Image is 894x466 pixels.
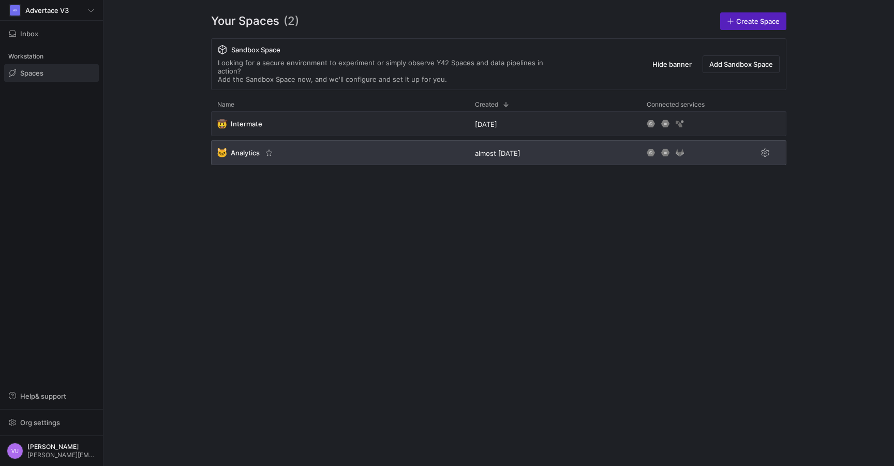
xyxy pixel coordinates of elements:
div: AV [10,5,20,16]
span: Your Spaces [211,12,279,30]
span: Advertace V3 [25,6,69,14]
span: Add Sandbox Space [709,60,773,68]
span: 🐱 [217,148,227,157]
a: Org settings [4,419,99,428]
div: Press SPACE to select this row. [211,111,786,140]
div: Looking for a secure environment to experiment or simply observe Y42 Spaces and data pipelines in... [218,59,564,83]
button: Help& support [4,387,99,405]
span: Name [217,101,234,108]
span: 🤠 [217,119,227,128]
button: VU[PERSON_NAME][PERSON_NAME][EMAIL_ADDRESS][DOMAIN_NAME] [4,440,99,462]
span: Analytics [231,149,260,157]
span: Sandbox Space [231,46,280,54]
span: (2) [284,12,299,30]
div: VU [7,443,23,459]
span: [PERSON_NAME][EMAIL_ADDRESS][DOMAIN_NAME] [27,452,96,459]
span: [DATE] [475,120,497,128]
span: Spaces [20,69,43,77]
span: Org settings [20,418,60,427]
button: Hide banner [646,55,698,73]
span: [PERSON_NAME] [27,443,96,450]
span: Help & support [20,392,66,400]
div: Workstation [4,49,99,64]
span: Create Space [736,17,780,25]
span: Connected services [647,101,705,108]
button: Org settings [4,414,99,431]
div: Press SPACE to select this row. [211,140,786,169]
span: Created [475,101,498,108]
span: Inbox [20,30,38,38]
span: Hide banner [652,60,692,68]
button: Add Sandbox Space [703,55,780,73]
a: Create Space [720,12,786,30]
a: Spaces [4,64,99,82]
span: Intermate [231,120,262,128]
span: almost [DATE] [475,149,520,157]
button: Inbox [4,25,99,42]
